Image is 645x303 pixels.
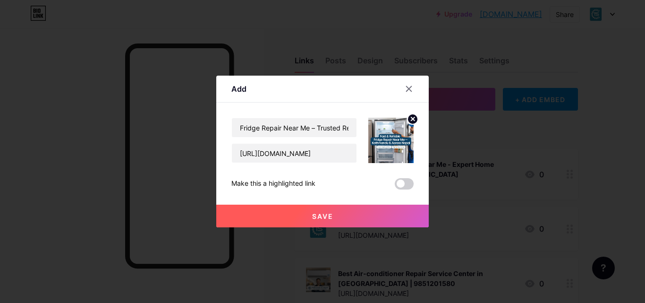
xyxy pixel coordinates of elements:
[231,178,315,190] div: Make this a highlighted link
[231,83,246,95] div: Add
[216,205,429,227] button: Save
[232,144,356,163] input: URL
[312,212,333,220] span: Save
[368,118,414,163] img: link_thumbnail
[232,118,356,137] input: Title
